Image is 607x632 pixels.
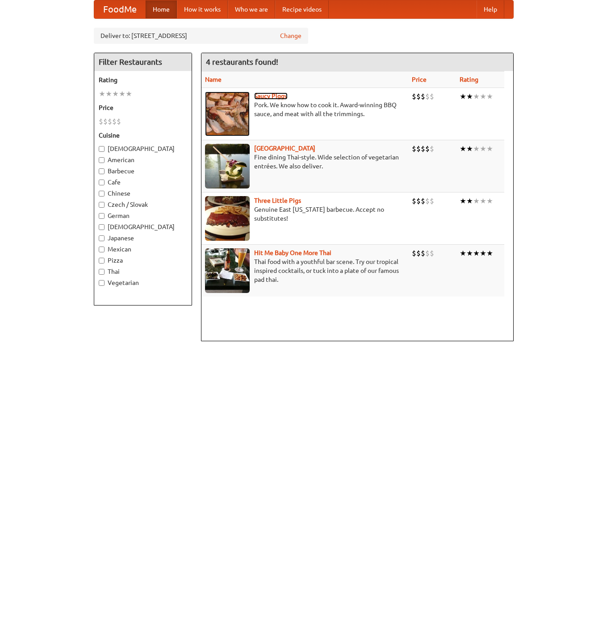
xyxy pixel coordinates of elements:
[254,145,315,152] b: [GEOGRAPHIC_DATA]
[177,0,228,18] a: How it works
[421,92,425,101] li: $
[99,131,187,140] h5: Cuisine
[228,0,275,18] a: Who we are
[466,196,473,206] li: ★
[99,222,187,231] label: [DEMOGRAPHIC_DATA]
[99,103,187,112] h5: Price
[412,92,416,101] li: $
[460,76,478,83] a: Rating
[205,92,250,136] img: saucy.jpg
[112,117,117,126] li: $
[480,196,486,206] li: ★
[430,196,434,206] li: $
[412,196,416,206] li: $
[205,257,405,284] p: Thai food with a youthful bar scene. Try our tropical inspired cocktails, or tuck into a plate of...
[99,189,187,198] label: Chinese
[94,53,192,71] h4: Filter Restaurants
[425,196,430,206] li: $
[412,248,416,258] li: $
[460,196,466,206] li: ★
[99,213,105,219] input: German
[466,92,473,101] li: ★
[416,248,421,258] li: $
[99,117,103,126] li: $
[99,234,187,243] label: Japanese
[480,144,486,154] li: ★
[254,197,301,204] a: Three Little Pigs
[205,76,222,83] a: Name
[99,235,105,241] input: Japanese
[477,0,504,18] a: Help
[473,92,480,101] li: ★
[99,178,187,187] label: Cafe
[416,196,421,206] li: $
[99,167,187,176] label: Barbecue
[99,224,105,230] input: [DEMOGRAPHIC_DATA]
[280,31,301,40] a: Change
[105,89,112,99] li: ★
[103,117,108,126] li: $
[473,248,480,258] li: ★
[205,205,405,223] p: Genuine East [US_STATE] barbecue. Accept no substitutes!
[466,248,473,258] li: ★
[254,92,288,100] a: Saucy Piggy
[119,89,126,99] li: ★
[460,92,466,101] li: ★
[416,144,421,154] li: $
[99,89,105,99] li: ★
[99,258,105,264] input: Pizza
[99,144,187,153] label: [DEMOGRAPHIC_DATA]
[466,144,473,154] li: ★
[94,28,308,44] div: Deliver to: [STREET_ADDRESS]
[460,144,466,154] li: ★
[430,92,434,101] li: $
[421,196,425,206] li: $
[205,153,405,171] p: Fine dining Thai-style. Wide selection of vegetarian entrées. We also deliver.
[99,157,105,163] input: American
[99,278,187,287] label: Vegetarian
[99,191,105,197] input: Chinese
[425,92,430,101] li: $
[421,248,425,258] li: $
[421,144,425,154] li: $
[99,168,105,174] input: Barbecue
[412,144,416,154] li: $
[473,196,480,206] li: ★
[99,245,187,254] label: Mexican
[254,249,331,256] b: Hit Me Baby One More Thai
[486,144,493,154] li: ★
[126,89,132,99] li: ★
[99,280,105,286] input: Vegetarian
[486,92,493,101] li: ★
[473,144,480,154] li: ★
[205,100,405,118] p: Pork. We know how to cook it. Award-winning BBQ sauce, and meat with all the trimmings.
[430,248,434,258] li: $
[460,248,466,258] li: ★
[108,117,112,126] li: $
[206,58,278,66] ng-pluralize: 4 restaurants found!
[99,75,187,84] h5: Rating
[99,146,105,152] input: [DEMOGRAPHIC_DATA]
[205,248,250,293] img: babythai.jpg
[99,269,105,275] input: Thai
[416,92,421,101] li: $
[99,180,105,185] input: Cafe
[117,117,121,126] li: $
[480,248,486,258] li: ★
[99,155,187,164] label: American
[425,144,430,154] li: $
[486,196,493,206] li: ★
[275,0,329,18] a: Recipe videos
[99,211,187,220] label: German
[412,76,427,83] a: Price
[480,92,486,101] li: ★
[94,0,146,18] a: FoodMe
[99,247,105,252] input: Mexican
[99,200,187,209] label: Czech / Slovak
[99,267,187,276] label: Thai
[430,144,434,154] li: $
[205,196,250,241] img: littlepigs.jpg
[112,89,119,99] li: ★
